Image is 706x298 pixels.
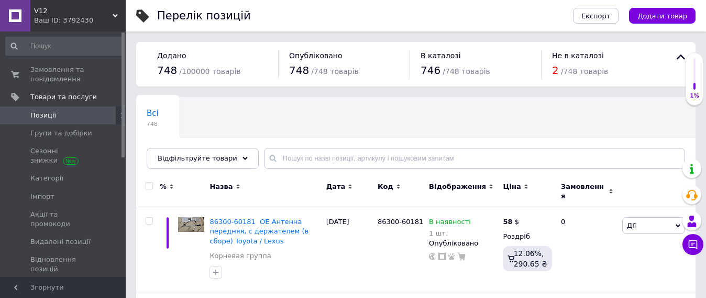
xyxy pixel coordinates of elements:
span: 2 [552,64,559,77]
span: / 748 товарів [443,67,490,76]
span: Категорії [30,174,63,183]
span: Не вказані регіони [147,148,224,158]
span: % [160,182,167,191]
span: Опубліковано [289,51,343,60]
span: 86300-60181 [378,218,423,226]
span: Код [378,182,393,191]
span: Видалені позиції [30,237,91,247]
input: Пошук по назві позиції, артикулу і пошуковим запитам [264,148,685,169]
span: 746 [421,64,440,77]
span: 748 [289,64,309,77]
span: Сезонні знижки [30,146,97,165]
div: Роздріб [503,232,552,241]
span: Назва [209,182,233,191]
span: Експорт [581,12,611,20]
span: / 100000 товарів [179,67,240,76]
a: Корневая группа [209,251,271,261]
span: Відфільтруйте товари [158,154,237,162]
img: 86300-60181 ОЕ Антенна передняя, с держателем (в сборе) Toyota / Lexus [178,217,204,232]
span: Всі [147,109,159,118]
span: / 748 товарів [561,67,608,76]
span: Відображення [429,182,486,191]
span: Позиції [30,111,56,120]
div: Опубліковано [429,239,498,248]
span: Замовлення та повідомлення [30,65,97,84]
span: В наявності [429,218,471,229]
button: Чат з покупцем [682,234,703,255]
span: Ціна [503,182,521,191]
span: Акції та промокоди [30,210,97,229]
span: Групи та добірки [30,129,92,138]
a: 86300-60181 ОЕ Антенна передняя, с держателем (в сборе) Toyota / Lexus [209,218,308,244]
span: Імпорт [30,192,54,201]
div: Перелік позицій [157,10,251,22]
div: 0 [555,209,620,292]
button: Додати товар [629,8,696,24]
div: [DATE] [324,209,375,292]
div: $ [503,217,519,227]
span: Дата [326,182,346,191]
span: Дії [627,221,636,229]
span: 748 [157,64,177,77]
b: 58 [503,218,512,226]
span: Товари та послуги [30,92,97,102]
span: / 748 товарів [311,67,358,76]
span: 12.06%, 290.65 ₴ [514,249,547,268]
span: Відновлення позицій [30,255,97,274]
button: Експорт [573,8,619,24]
span: 748 [147,120,159,128]
span: Не в каталозі [552,51,604,60]
span: В каталозі [421,51,461,60]
span: V12 [34,6,113,16]
div: Ваш ID: 3792430 [34,16,126,25]
input: Пошук [5,37,124,56]
div: 1% [686,92,703,100]
span: Додати товар [637,12,687,20]
div: 1 шт. [429,229,471,237]
span: Додано [157,51,186,60]
span: Замовлення [561,182,606,201]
